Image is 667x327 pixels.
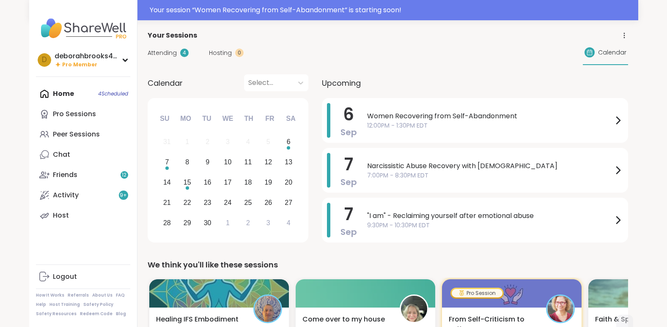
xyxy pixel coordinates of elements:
img: Kj369 [255,296,281,322]
div: Choose Monday, September 15th, 2025 [178,174,196,192]
a: Chat [36,144,130,165]
a: Friends12 [36,165,130,185]
div: Pro Session [452,289,502,297]
span: 7 [344,202,353,226]
div: Choose Tuesday, September 30th, 2025 [198,214,217,232]
div: 2 [246,217,250,229]
div: Choose Sunday, September 7th, 2025 [158,153,176,172]
div: Choose Wednesday, September 24th, 2025 [219,193,237,212]
div: Choose Monday, September 22nd, 2025 [178,193,196,212]
div: Choose Friday, September 19th, 2025 [259,174,277,192]
div: 10 [224,156,232,168]
div: 15 [184,177,191,188]
span: Narcissistic Abuse Recovery with [DEMOGRAPHIC_DATA] [367,161,613,171]
div: Th [239,109,258,128]
span: 9:30PM - 10:30PM EDT [367,221,613,230]
div: Choose Wednesday, October 1st, 2025 [219,214,237,232]
div: 25 [244,197,252,208]
div: Fr [261,109,279,128]
div: 26 [264,197,272,208]
div: Not available Monday, September 1st, 2025 [178,133,196,151]
span: 7 [344,153,353,176]
a: Redeem Code [80,311,113,317]
div: 7 [165,156,169,168]
div: 23 [204,197,211,208]
div: Choose Saturday, September 20th, 2025 [280,174,298,192]
div: 22 [184,197,191,208]
div: We [218,109,237,128]
a: Host Training [49,302,80,308]
a: Activity9+ [36,185,130,205]
div: Choose Tuesday, September 16th, 2025 [198,174,217,192]
div: 4 [180,49,189,57]
div: Pro Sessions [53,109,96,119]
div: Choose Saturday, September 13th, 2025 [280,153,298,172]
div: Choose Tuesday, September 9th, 2025 [198,153,217,172]
div: Mo [176,109,195,128]
a: Peer Sessions [36,124,130,144]
div: Peer Sessions [53,130,100,139]
div: 27 [285,197,292,208]
span: Pro Member [62,61,97,68]
div: 1 [226,217,230,229]
span: Upcoming [322,77,361,89]
a: Host [36,205,130,226]
div: Choose Sunday, September 28th, 2025 [158,214,176,232]
div: 0 [235,49,244,57]
a: Blog [116,311,126,317]
div: Not available Wednesday, September 3rd, 2025 [219,133,237,151]
span: Sep [340,176,357,188]
div: Choose Friday, October 3rd, 2025 [259,214,277,232]
div: 17 [224,177,232,188]
span: Sep [340,126,357,138]
a: About Us [92,292,113,298]
div: Choose Thursday, September 18th, 2025 [239,174,257,192]
div: Choose Thursday, October 2nd, 2025 [239,214,257,232]
div: 29 [184,217,191,229]
span: 6 [343,103,354,126]
div: Your session “ Women Recovering from Self-Abandonment ” is starting soon! [150,5,633,15]
div: 28 [163,217,171,229]
div: Choose Saturday, October 4th, 2025 [280,214,298,232]
div: 16 [204,177,211,188]
div: 18 [244,177,252,188]
div: 20 [285,177,292,188]
div: 8 [185,156,189,168]
div: 19 [264,177,272,188]
span: Your Sessions [148,30,197,41]
div: Choose Monday, September 8th, 2025 [178,153,196,172]
div: Activity [53,191,79,200]
span: Come over to my house [302,314,385,324]
span: 12:00PM - 1:30PM EDT [367,121,613,130]
div: Choose Sunday, September 14th, 2025 [158,174,176,192]
a: Safety Policy [83,302,113,308]
div: 14 [163,177,171,188]
div: Choose Thursday, September 25th, 2025 [239,193,257,212]
span: "I am" - Reclaiming yourself after emotional abuse [367,211,613,221]
div: Friends [53,170,77,180]
div: Not available Sunday, August 31st, 2025 [158,133,176,151]
div: 12 [264,156,272,168]
div: month 2025-09 [157,132,299,233]
div: 31 [163,136,171,147]
div: 6 [287,136,291,147]
div: Choose Saturday, September 6th, 2025 [280,133,298,151]
div: 24 [224,197,232,208]
div: 30 [204,217,211,229]
div: 3 [266,217,270,229]
a: Referrals [68,292,89,298]
div: 9 [206,156,209,168]
div: 5 [266,136,270,147]
div: Choose Tuesday, September 23rd, 2025 [198,193,217,212]
img: elianaahava2022 [401,296,427,322]
div: Not available Friday, September 5th, 2025 [259,133,277,151]
div: Su [155,109,174,128]
span: Women Recovering from Self-Abandonment [367,111,613,121]
div: Not available Thursday, September 4th, 2025 [239,133,257,151]
div: Choose Thursday, September 11th, 2025 [239,153,257,172]
div: 1 [185,136,189,147]
div: Choose Friday, September 26th, 2025 [259,193,277,212]
span: Sep [340,226,357,238]
span: Attending [148,49,177,57]
span: Hosting [209,49,232,57]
